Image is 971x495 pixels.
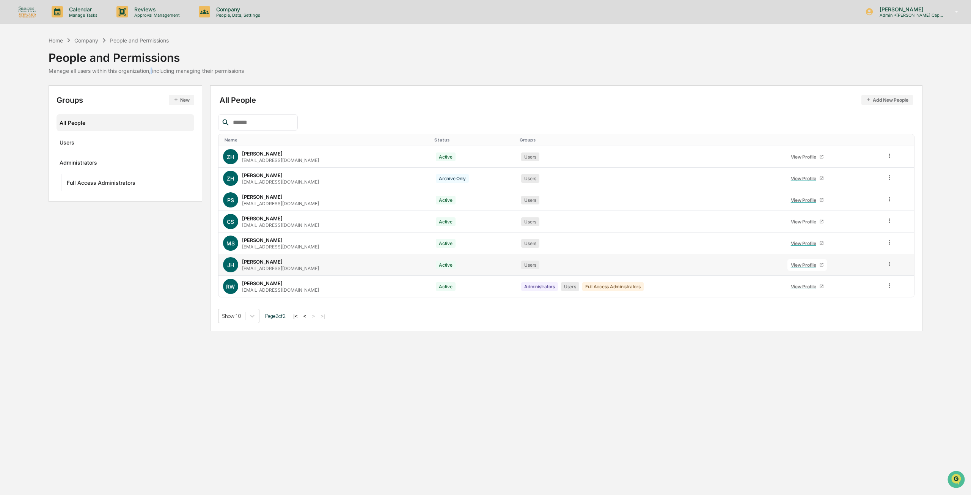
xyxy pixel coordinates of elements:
[787,281,827,292] a: View Profile
[521,217,539,226] div: Users
[75,129,92,134] span: Pylon
[318,313,327,319] button: >|
[74,37,98,44] div: Company
[169,95,194,105] button: New
[787,216,827,228] a: View Profile
[561,282,579,291] div: Users
[226,240,235,247] span: MS
[291,313,300,319] button: |<
[242,194,283,200] div: [PERSON_NAME]
[60,139,74,148] div: Users
[787,151,827,163] a: View Profile
[52,93,97,106] a: 🗄️Attestations
[49,45,244,64] div: People and Permissions
[18,6,36,17] img: logo
[63,96,94,103] span: Attestations
[63,13,101,18] p: Manage Tasks
[227,154,234,160] span: ZH
[242,179,319,185] div: [EMAIL_ADDRESS][DOMAIN_NAME]
[434,137,514,143] div: Toggle SortBy
[242,287,319,293] div: [EMAIL_ADDRESS][DOMAIN_NAME]
[436,261,456,269] div: Active
[8,16,138,28] p: How can we help?
[242,215,283,222] div: [PERSON_NAME]
[67,179,135,189] div: Full Access Administrators
[521,174,539,183] div: Users
[436,282,456,291] div: Active
[128,6,184,13] p: Reviews
[791,262,819,268] div: View Profile
[242,151,283,157] div: [PERSON_NAME]
[521,282,558,291] div: Administrators
[55,96,61,102] div: 🗄️
[265,313,286,319] span: Page 2 of 2
[436,217,456,226] div: Active
[210,6,264,13] p: Company
[791,176,819,181] div: View Profile
[227,197,234,203] span: PS
[225,137,429,143] div: Toggle SortBy
[15,110,48,118] span: Data Lookup
[436,174,469,183] div: Archive Only
[520,137,780,143] div: Toggle SortBy
[787,259,827,271] a: View Profile
[220,95,913,105] div: All People
[5,93,52,106] a: 🖐️Preclearance
[226,283,235,290] span: RW
[110,37,169,44] div: People and Permissions
[60,159,97,168] div: Administrators
[53,128,92,134] a: Powered byPylon
[242,259,283,265] div: [PERSON_NAME]
[57,95,194,105] div: Groups
[791,284,819,289] div: View Profile
[436,196,456,204] div: Active
[947,470,967,490] iframe: Open customer support
[227,218,234,225] span: CS
[791,219,819,225] div: View Profile
[787,237,827,249] a: View Profile
[227,262,234,268] span: JH
[26,58,124,66] div: Start new chat
[874,13,944,18] p: Admin • [PERSON_NAME] Capital / [PERSON_NAME] Advisors
[888,137,911,143] div: Toggle SortBy
[242,266,319,271] div: [EMAIL_ADDRESS][DOMAIN_NAME]
[227,175,234,182] span: ZH
[521,152,539,161] div: Users
[521,196,539,204] div: Users
[874,6,944,13] p: [PERSON_NAME]
[128,13,184,18] p: Approval Management
[242,201,319,206] div: [EMAIL_ADDRESS][DOMAIN_NAME]
[791,240,819,246] div: View Profile
[582,282,644,291] div: Full Access Administrators
[8,58,21,72] img: 1746055101610-c473b297-6a78-478c-a979-82029cc54cd1
[63,6,101,13] p: Calendar
[436,152,456,161] div: Active
[26,66,96,72] div: We're available if you need us!
[242,237,283,243] div: [PERSON_NAME]
[521,261,539,269] div: Users
[8,96,14,102] div: 🖐️
[129,60,138,69] button: Start new chat
[242,172,283,178] div: [PERSON_NAME]
[60,116,191,129] div: All People
[521,239,539,248] div: Users
[310,313,317,319] button: >
[242,222,319,228] div: [EMAIL_ADDRESS][DOMAIN_NAME]
[242,157,319,163] div: [EMAIL_ADDRESS][DOMAIN_NAME]
[15,96,49,103] span: Preclearance
[49,68,244,74] div: Manage all users within this organization, including managing their permissions
[791,154,819,160] div: View Profile
[242,244,319,250] div: [EMAIL_ADDRESS][DOMAIN_NAME]
[787,194,827,206] a: View Profile
[8,111,14,117] div: 🔎
[787,173,827,184] a: View Profile
[49,37,63,44] div: Home
[242,280,283,286] div: [PERSON_NAME]
[301,313,309,319] button: <
[436,239,456,248] div: Active
[791,197,819,203] div: View Profile
[5,107,51,121] a: 🔎Data Lookup
[210,13,264,18] p: People, Data, Settings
